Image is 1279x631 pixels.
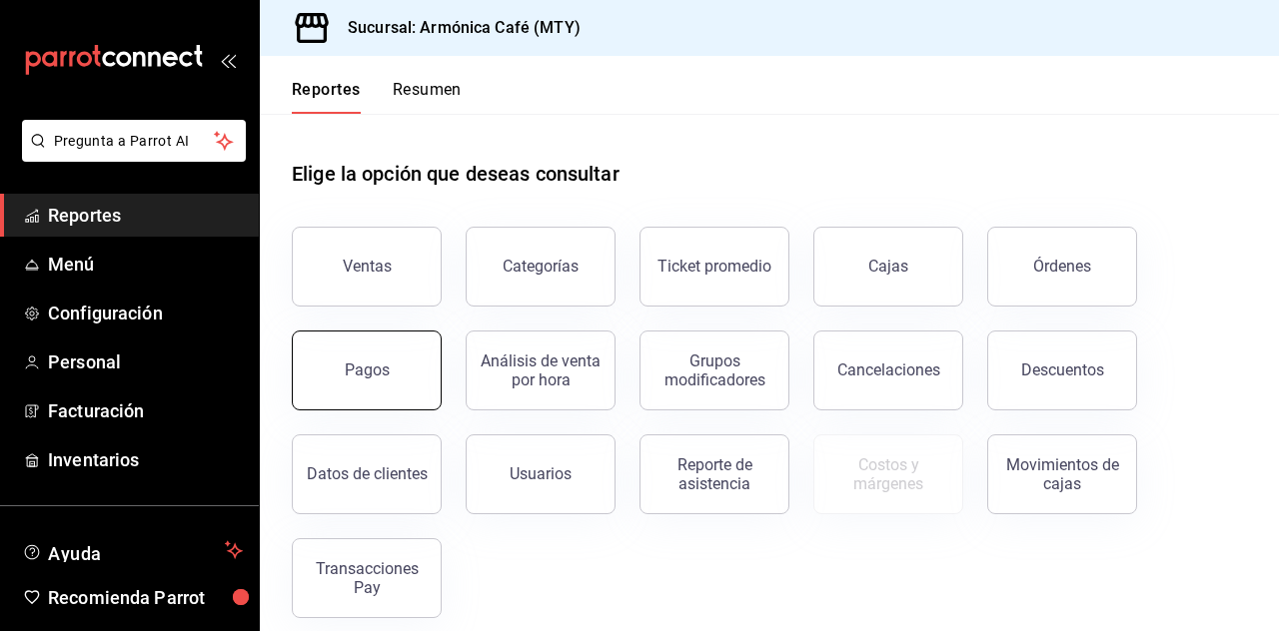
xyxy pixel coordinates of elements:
[292,227,442,307] button: Ventas
[48,300,243,326] span: Configuración
[345,360,390,379] div: Pagos
[220,52,236,68] button: open_drawer_menu
[48,397,243,424] span: Facturación
[48,202,243,229] span: Reportes
[479,351,603,389] div: Análisis de venta por hora
[987,434,1137,514] button: Movimientos de cajas
[393,80,462,114] button: Resumen
[54,131,215,152] span: Pregunta a Parrot AI
[307,464,428,483] div: Datos de clientes
[48,446,243,473] span: Inventarios
[1000,455,1124,493] div: Movimientos de cajas
[48,538,217,562] span: Ayuda
[305,559,429,597] div: Transacciones Pay
[14,145,246,166] a: Pregunta a Parrot AI
[466,330,616,410] button: Análisis de venta por hora
[987,330,1137,410] button: Descuentos
[292,80,462,114] div: navigation tabs
[813,434,963,514] button: Contrata inventarios para ver este reporte
[48,251,243,278] span: Menú
[639,227,789,307] button: Ticket promedio
[22,120,246,162] button: Pregunta a Parrot AI
[292,159,620,189] h1: Elige la opción que deseas consultar
[837,360,940,379] div: Cancelaciones
[813,227,963,307] a: Cajas
[657,257,771,276] div: Ticket promedio
[813,330,963,410] button: Cancelaciones
[639,330,789,410] button: Grupos modificadores
[332,16,581,40] h3: Sucursal: Armónica Café (MTY)
[466,434,616,514] button: Usuarios
[292,434,442,514] button: Datos de clientes
[652,351,776,389] div: Grupos modificadores
[868,255,909,279] div: Cajas
[1021,360,1104,379] div: Descuentos
[987,227,1137,307] button: Órdenes
[1033,257,1091,276] div: Órdenes
[510,464,572,483] div: Usuarios
[48,348,243,375] span: Personal
[292,538,442,618] button: Transacciones Pay
[639,434,789,514] button: Reporte de asistencia
[292,80,361,114] button: Reportes
[652,455,776,493] div: Reporte de asistencia
[343,257,392,276] div: Ventas
[48,584,243,611] span: Recomienda Parrot
[466,227,616,307] button: Categorías
[826,455,950,493] div: Costos y márgenes
[503,257,579,276] div: Categorías
[292,330,442,410] button: Pagos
